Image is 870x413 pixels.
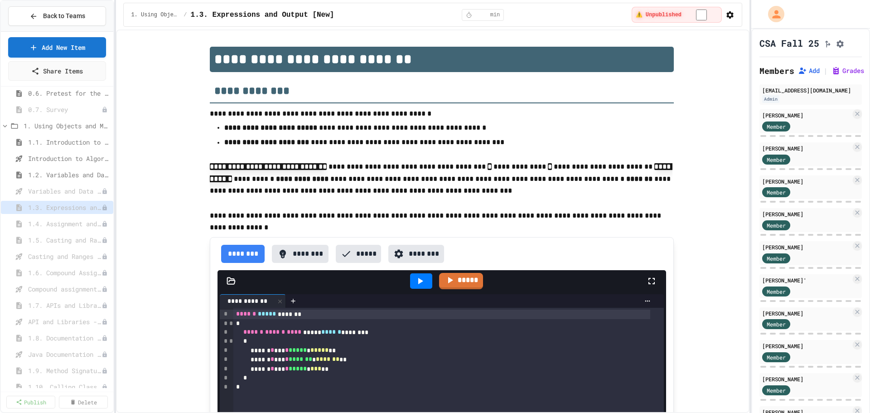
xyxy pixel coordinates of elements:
[28,350,101,359] span: Java Documentation with Comments - Topic 1.8
[767,386,786,394] span: Member
[101,286,108,292] div: Unpublished
[762,210,851,218] div: [PERSON_NAME]
[798,66,820,75] button: Add
[43,11,85,21] span: Back to Teams
[191,10,334,20] span: 1.3. Expressions and Output [New]
[767,254,786,262] span: Member
[685,10,718,20] input: publish toggle
[101,351,108,358] div: Unpublished
[28,382,101,392] span: 1.10. Calling Class Methods
[823,38,832,49] button: Click to see fork details
[762,342,851,350] div: [PERSON_NAME]
[836,38,845,49] button: Assignment Settings
[28,268,101,277] span: 1.6. Compound Assignment Operators
[767,221,786,229] span: Member
[28,170,110,180] span: 1.2. Variables and Data Types
[28,219,101,228] span: 1.4. Assignment and Input
[636,11,681,19] span: ⚠️ Unpublished
[490,11,500,19] span: min
[101,204,108,211] div: Unpublished
[28,186,101,196] span: Variables and Data Types - Quiz
[767,353,786,361] span: Member
[101,270,108,276] div: Unpublished
[101,107,108,113] div: Unpublished
[59,396,108,408] a: Delete
[823,65,828,76] span: |
[767,155,786,164] span: Member
[28,366,101,375] span: 1.9. Method Signatures
[28,317,101,326] span: API and Libraries - Topic 1.7
[101,253,108,260] div: Unpublished
[28,235,101,245] span: 1.5. Casting and Ranges of Values
[759,37,819,49] h1: CSA Fall 25
[28,154,110,163] span: Introduction to Algorithms, Programming, and Compilers
[28,333,101,343] span: 1.8. Documentation with Comments and Preconditions
[762,309,851,317] div: [PERSON_NAME]
[762,86,859,94] div: [EMAIL_ADDRESS][DOMAIN_NAME]
[762,276,851,284] div: [PERSON_NAME]'
[101,221,108,227] div: Unpublished
[28,203,101,212] span: 1.3. Expressions and Output [New]
[762,111,851,119] div: [PERSON_NAME]
[101,335,108,341] div: Unpublished
[28,105,101,114] span: 0.7. Survey
[101,188,108,194] div: Unpublished
[28,137,110,147] span: 1.1. Introduction to Algorithms, Programming, and Compilers
[762,95,779,103] div: Admin
[101,302,108,309] div: Unpublished
[101,319,108,325] div: Unpublished
[762,375,851,383] div: [PERSON_NAME]
[28,252,101,261] span: Casting and Ranges of variables - Quiz
[759,4,787,24] div: My Account
[762,177,851,185] div: [PERSON_NAME]
[8,6,106,26] button: Back to Teams
[767,122,786,131] span: Member
[8,61,106,81] a: Share Items
[101,237,108,243] div: Unpublished
[101,368,108,374] div: Unpublished
[762,144,851,152] div: [PERSON_NAME]
[184,11,187,19] span: /
[762,243,851,251] div: [PERSON_NAME]
[8,37,106,58] a: Add New Item
[28,284,101,294] span: Compound assignment operators - Quiz
[767,188,786,196] span: Member
[28,301,101,310] span: 1.7. APIs and Libraries
[101,384,108,390] div: Unpublished
[632,7,722,23] div: ⚠️ Students cannot see this content! Click the toggle to publish it and make it visible to your c...
[831,66,864,75] button: Grades
[767,320,786,328] span: Member
[767,287,786,296] span: Member
[28,88,110,98] span: 0.6. Pretest for the AP CSA Exam
[759,64,794,77] h2: Members
[6,396,55,408] a: Publish
[131,11,180,19] span: 1. Using Objects and Methods
[24,121,110,131] span: 1. Using Objects and Methods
